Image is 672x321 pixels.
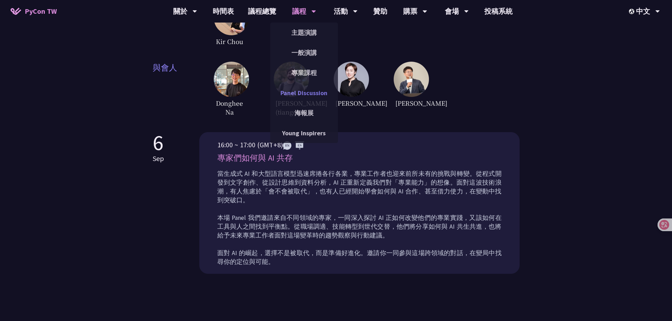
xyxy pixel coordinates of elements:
[217,169,502,266] p: 當生成式 AI 和大型語言模型迅速席捲各行各業，專業工作者也迎來前所未有的挑戰與轉變。從程式開發到文字創作、從設計思維到資料分析，AI 正重新定義我們對「專業能力」的想像。面對這波技術浪潮，有人...
[629,9,636,14] img: Locale Icon
[153,132,164,153] p: 6
[153,62,214,118] span: 與會人
[217,140,502,150] p: 16:00 ~ 17:00 (GMT+8)
[270,44,338,61] a: 一般演講
[217,152,502,164] p: 專家們如何與 AI 共存
[270,125,338,141] a: Young Inspirers
[25,6,57,17] span: PyCon TW
[334,62,369,97] img: TicaLin.61491bf.png
[214,62,249,97] img: DongheeNa.093fe47.jpeg
[270,105,338,121] a: 海報展
[394,62,429,97] img: YCChen.e5e7a43.jpg
[283,141,304,150] img: ENEN.5a408d1.svg
[214,35,246,48] span: Kir Chou
[334,97,365,109] span: [PERSON_NAME]
[394,97,425,109] span: [PERSON_NAME]
[270,64,338,81] a: 專業課程
[153,153,164,164] p: Sep
[4,2,64,20] a: PyCon TW
[214,97,246,118] span: Donghee Na
[270,85,338,101] a: Panel Discussion
[270,24,338,41] a: 主題演講
[11,8,21,15] img: Home icon of PyCon TW 2025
